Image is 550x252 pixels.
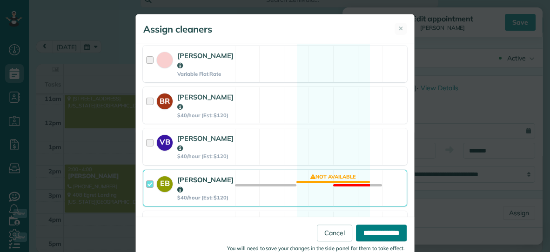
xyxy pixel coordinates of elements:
[157,93,173,106] strong: BR
[177,194,234,201] strong: $40/hour (Est: $120)
[177,93,234,111] strong: [PERSON_NAME]
[177,112,234,119] strong: $40/hour (Est: $120)
[227,245,405,252] small: You will need to save your changes in the side panel for them to take effect.
[317,225,352,241] a: Cancel
[177,175,234,194] strong: [PERSON_NAME]
[177,51,234,70] strong: [PERSON_NAME]
[157,135,173,148] strong: VB
[177,71,234,77] strong: Variable Flat Rate
[177,134,234,153] strong: [PERSON_NAME]
[143,23,212,36] h5: Assign cleaners
[398,24,403,33] span: ✕
[177,153,234,159] strong: $40/hour (Est: $120)
[157,176,173,189] strong: EB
